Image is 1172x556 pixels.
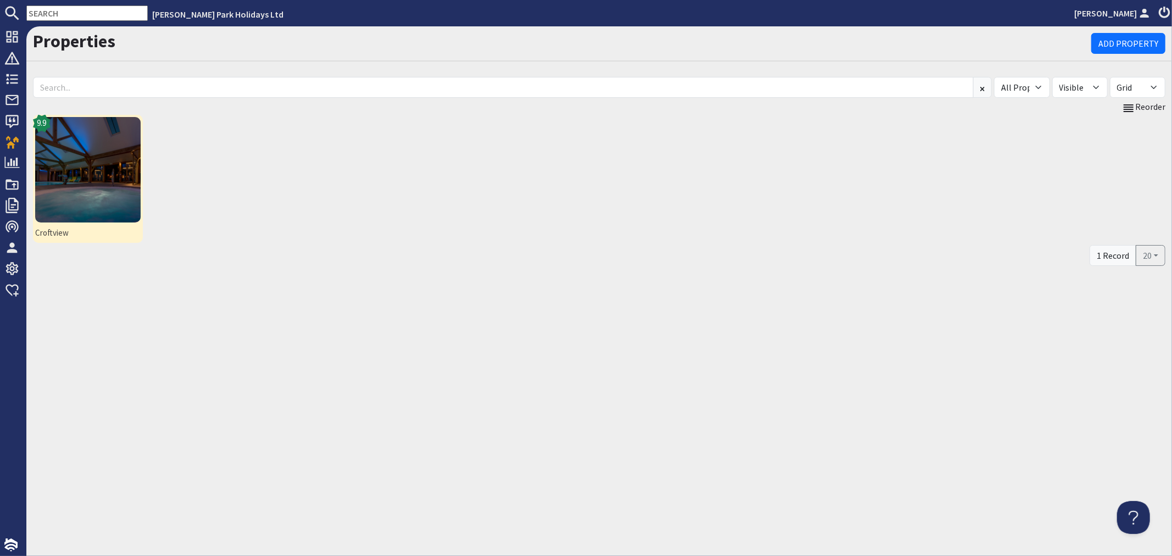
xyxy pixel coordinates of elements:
iframe: Toggle Customer Support [1117,501,1150,534]
span: 9.9 [37,117,47,130]
div: 1 Record [1090,245,1136,266]
img: staytech_i_w-64f4e8e9ee0a9c174fd5317b4b171b261742d2d393467e5bdba4413f4f884c10.svg [4,538,18,552]
a: [PERSON_NAME] [1074,7,1152,20]
a: Properties [33,30,115,52]
input: SEARCH [26,5,148,21]
a: Reorder [1122,100,1165,114]
img: Croftview's icon [35,117,141,223]
a: [PERSON_NAME] Park Holidays Ltd [152,9,284,20]
button: 20 [1136,245,1165,266]
a: Croftview9.9 [33,115,143,243]
span: Croftview [35,227,141,240]
a: Add Property [1091,33,1165,54]
input: Search... [33,77,974,98]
